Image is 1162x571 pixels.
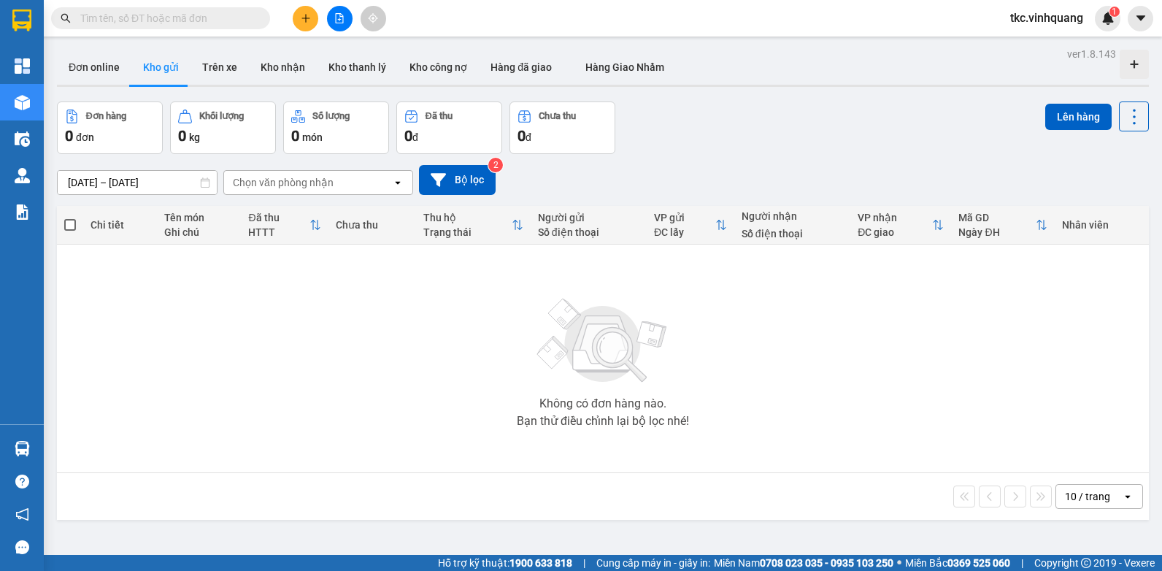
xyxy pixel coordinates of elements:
th: Toggle SortBy [951,206,1054,245]
div: VP nhận [858,212,932,223]
button: Kho nhận [249,50,317,85]
div: Ghi chú [164,226,234,238]
span: message [15,540,29,554]
img: icon-new-feature [1101,12,1115,25]
button: Lên hàng [1045,104,1112,130]
svg: open [392,177,404,188]
span: question-circle [15,475,29,488]
span: Miền Nam [714,555,893,571]
div: ĐC lấy [654,226,715,238]
div: Số lượng [312,111,350,121]
button: Đơn online [57,50,131,85]
button: Kho gửi [131,50,191,85]
span: notification [15,507,29,521]
span: search [61,13,71,23]
div: Chưa thu [336,219,409,231]
button: Đã thu0đ [396,101,502,154]
div: VP gửi [654,212,715,223]
span: | [1021,555,1023,571]
th: Toggle SortBy [647,206,734,245]
span: aim [368,13,378,23]
div: Bạn thử điều chỉnh lại bộ lọc nhé! [517,415,689,427]
button: Kho công nợ [398,50,479,85]
div: ver 1.8.143 [1067,46,1116,62]
span: file-add [334,13,345,23]
img: dashboard-icon [15,58,30,74]
button: Hàng đã giao [479,50,563,85]
div: Tên món [164,212,234,223]
div: Chưa thu [539,111,576,121]
span: Miền Bắc [905,555,1010,571]
div: 10 / trang [1065,489,1110,504]
button: caret-down [1128,6,1153,31]
div: Đơn hàng [86,111,126,121]
div: Đã thu [426,111,453,121]
span: 0 [178,127,186,145]
button: Bộ lọc [419,165,496,195]
img: warehouse-icon [15,95,30,110]
span: copyright [1081,558,1091,568]
button: plus [293,6,318,31]
svg: open [1122,491,1134,502]
div: Chi tiết [91,219,150,231]
img: warehouse-icon [15,131,30,147]
img: warehouse-icon [15,168,30,183]
div: Số điện thoại [538,226,639,238]
button: file-add [327,6,353,31]
button: aim [361,6,386,31]
span: 0 [404,127,412,145]
strong: 0369 525 060 [947,557,1010,569]
div: Mã GD [958,212,1035,223]
span: đơn [76,131,94,143]
strong: 0708 023 035 - 0935 103 250 [760,557,893,569]
span: Hàng Giao Nhầm [585,61,664,73]
img: solution-icon [15,204,30,220]
input: Tìm tên, số ĐT hoặc mã đơn [80,10,253,26]
div: Người nhận [742,210,843,222]
th: Toggle SortBy [416,206,531,245]
button: Đơn hàng0đơn [57,101,163,154]
div: Số điện thoại [742,228,843,239]
span: Cung cấp máy in - giấy in: [596,555,710,571]
strong: 1900 633 818 [509,557,572,569]
span: kg [189,131,200,143]
span: tkc.vinhquang [999,9,1095,27]
img: logo-vxr [12,9,31,31]
span: 0 [291,127,299,145]
span: 0 [65,127,73,145]
button: Chưa thu0đ [509,101,615,154]
div: Chọn văn phòng nhận [233,175,334,190]
div: Đã thu [248,212,309,223]
div: Ngày ĐH [958,226,1035,238]
div: Không có đơn hàng nào. [539,398,666,410]
button: Trên xe [191,50,249,85]
img: svg+xml;base64,PHN2ZyBjbGFzcz0ibGlzdC1wbHVnX19zdmciIHhtbG5zPSJodHRwOi8vd3d3LnczLm9yZy8yMDAwL3N2Zy... [530,290,676,392]
sup: 2 [488,158,503,172]
img: warehouse-icon [15,441,30,456]
span: Hỗ trợ kỹ thuật: [438,555,572,571]
div: Khối lượng [199,111,244,121]
button: Kho thanh lý [317,50,398,85]
th: Toggle SortBy [850,206,951,245]
span: ⚪️ [897,560,901,566]
span: món [302,131,323,143]
span: đ [412,131,418,143]
span: | [583,555,585,571]
div: Trạng thái [423,226,512,238]
div: HTTT [248,226,309,238]
span: 1 [1112,7,1117,17]
sup: 1 [1109,7,1120,17]
span: plus [301,13,311,23]
button: Số lượng0món [283,101,389,154]
span: đ [526,131,531,143]
div: Thu hộ [423,212,512,223]
th: Toggle SortBy [241,206,328,245]
div: Nhân viên [1062,219,1142,231]
div: ĐC giao [858,226,932,238]
span: caret-down [1134,12,1147,25]
div: Người gửi [538,212,639,223]
input: Select a date range. [58,171,217,194]
div: Tạo kho hàng mới [1120,50,1149,79]
button: Khối lượng0kg [170,101,276,154]
span: 0 [517,127,526,145]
